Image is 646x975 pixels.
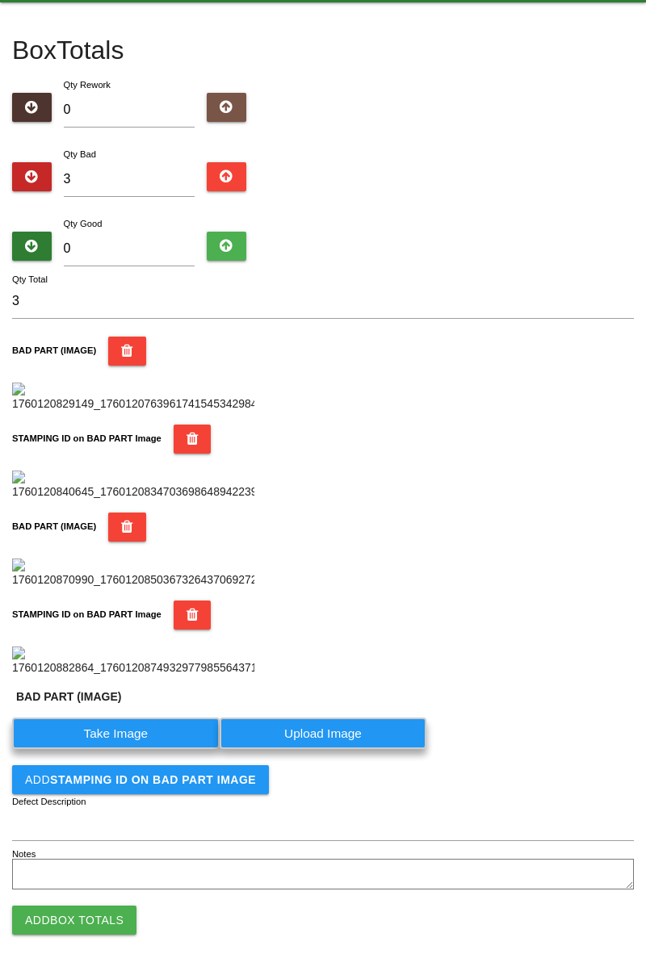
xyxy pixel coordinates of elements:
[174,425,212,454] button: STAMPING ID on BAD PART Image
[12,345,96,355] b: BAD PART (IMAGE)
[12,795,86,809] label: Defect Description
[108,513,146,542] button: BAD PART (IMAGE)
[12,36,634,65] h4: Box Totals
[12,906,136,935] button: AddBox Totals
[12,718,220,749] label: Take Image
[12,383,254,412] img: 1760120829149_17601207639617415453429844753240.jpg
[16,690,121,703] b: BAD PART (IMAGE)
[64,149,96,159] label: Qty Bad
[12,847,36,861] label: Notes
[64,80,111,90] label: Qty Rework
[12,433,161,443] b: STAMPING ID on BAD PART Image
[50,773,256,786] b: STAMPING ID on BAD PART Image
[12,471,254,500] img: 1760120840645_17601208347036986489422393769660.jpg
[12,559,254,588] img: 1760120870990_17601208503673264370692728128573.jpg
[12,609,161,619] b: STAMPING ID on BAD PART Image
[12,521,96,531] b: BAD PART (IMAGE)
[220,718,427,749] label: Upload Image
[108,337,146,366] button: BAD PART (IMAGE)
[12,647,254,676] img: 1760120882864_1760120874932977985564371556624.jpg
[64,219,103,228] label: Qty Good
[12,765,269,794] button: AddSTAMPING ID on BAD PART Image
[174,600,212,630] button: STAMPING ID on BAD PART Image
[12,273,48,287] label: Qty Total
